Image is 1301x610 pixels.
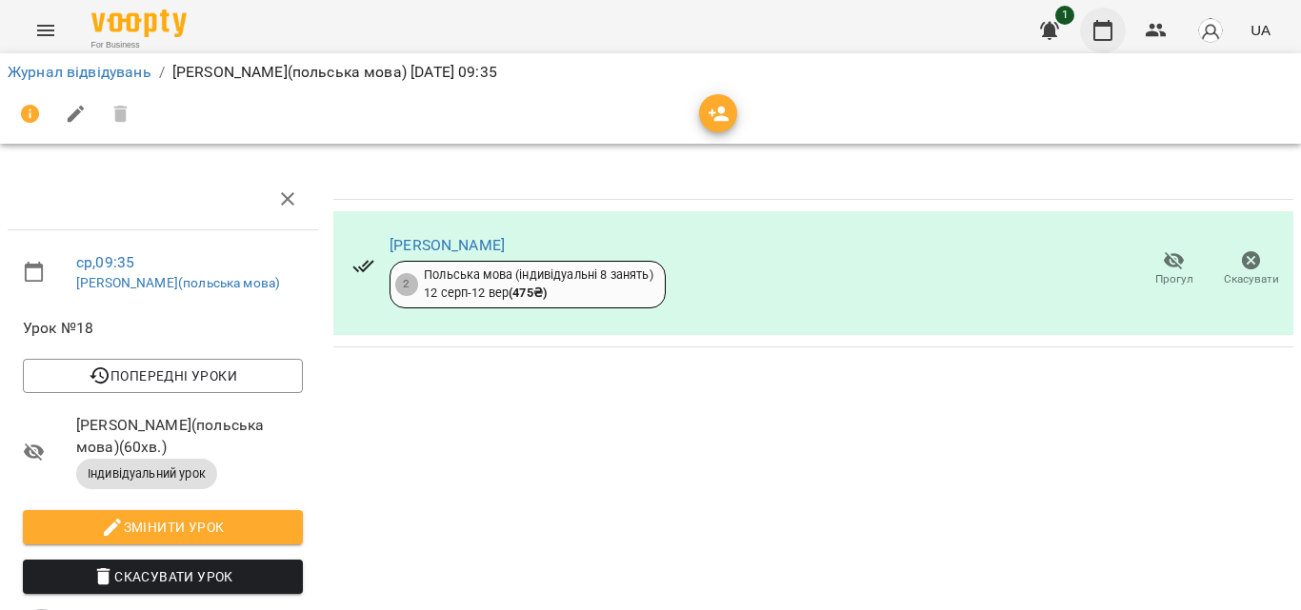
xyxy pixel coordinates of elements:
span: [PERSON_NAME](польська мова) ( 60 хв. ) [76,414,303,459]
a: Журнал відвідувань [8,63,151,81]
b: ( 475 ₴ ) [509,285,547,300]
button: Змінити урок [23,510,303,544]
div: Польська мова (індивідуальні 8 занять) 12 серп - 12 вер [424,266,653,302]
span: Урок №18 [23,317,303,340]
img: avatar_s.png [1197,17,1224,44]
p: [PERSON_NAME](польська мова) [DATE] 09:35 [172,61,497,84]
span: Скасувати [1224,271,1279,287]
div: 2 [395,273,418,296]
button: UA [1243,12,1278,48]
li: / [159,61,165,84]
button: Скасувати Урок [23,560,303,594]
nav: breadcrumb [8,61,1293,84]
span: UA [1251,20,1271,40]
span: For Business [91,39,187,51]
a: [PERSON_NAME] [390,236,505,254]
span: Скасувати Урок [38,565,288,588]
a: [PERSON_NAME](польська мова) [76,275,280,290]
button: Скасувати [1212,243,1290,296]
span: Попередні уроки [38,364,288,387]
span: Змінити урок [38,516,288,539]
span: Індивідуальний урок [76,465,217,482]
span: Прогул [1155,271,1193,287]
img: Voopty Logo [91,10,187,37]
button: Menu [23,8,69,53]
button: Попередні уроки [23,359,303,393]
span: 1 [1055,6,1074,25]
button: Прогул [1135,243,1212,296]
a: ср , 09:35 [76,253,134,271]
